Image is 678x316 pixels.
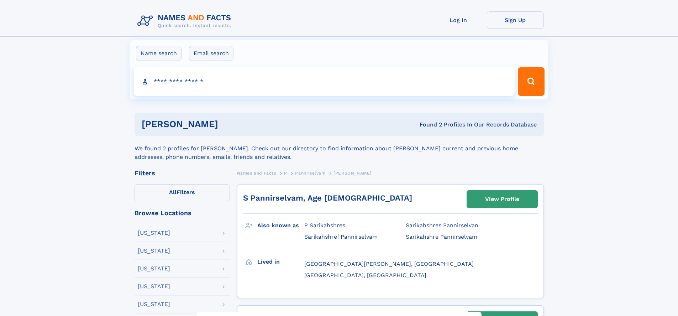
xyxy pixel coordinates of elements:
[257,219,304,232] h3: Also known as
[284,169,287,177] a: P
[333,171,372,176] span: [PERSON_NAME]
[304,233,378,240] span: Sarikahshref Pannirselvam
[518,67,544,96] button: Search Button
[135,136,544,161] div: We found 2 profiles for [PERSON_NAME]. Check out our directory to find information about [PERSON_...
[243,193,412,202] a: S Pannirselvam, Age [DEMOGRAPHIC_DATA]
[304,222,345,229] span: P Sarikahshres
[138,230,170,236] div: [US_STATE]
[257,256,304,268] h3: Lived in
[319,121,537,129] div: Found 2 Profiles In Our Records Database
[304,272,426,279] span: [GEOGRAPHIC_DATA], [GEOGRAPHIC_DATA]
[169,189,177,196] span: All
[142,120,319,129] h1: [PERSON_NAME]
[406,222,478,229] span: Sarikahshres Pannirselvan
[134,67,515,96] input: search input
[304,260,474,267] span: [GEOGRAPHIC_DATA][PERSON_NAME], [GEOGRAPHIC_DATA]
[237,169,276,177] a: Names and Facts
[136,46,182,61] label: Name search
[485,191,519,207] div: View Profile
[138,301,170,307] div: [US_STATE]
[487,11,544,29] a: Sign Up
[138,248,170,254] div: [US_STATE]
[135,210,230,216] div: Browse Locations
[284,171,287,176] span: P
[138,284,170,289] div: [US_STATE]
[406,233,477,240] span: Sarikahshre Pannirselvam
[295,169,325,177] a: Pannirselvam
[430,11,487,29] a: Log In
[467,191,537,208] a: View Profile
[135,11,237,31] img: Logo Names and Facts
[135,184,230,201] label: Filters
[189,46,233,61] label: Email search
[295,171,325,176] span: Pannirselvam
[138,266,170,271] div: [US_STATE]
[135,170,230,176] div: Filters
